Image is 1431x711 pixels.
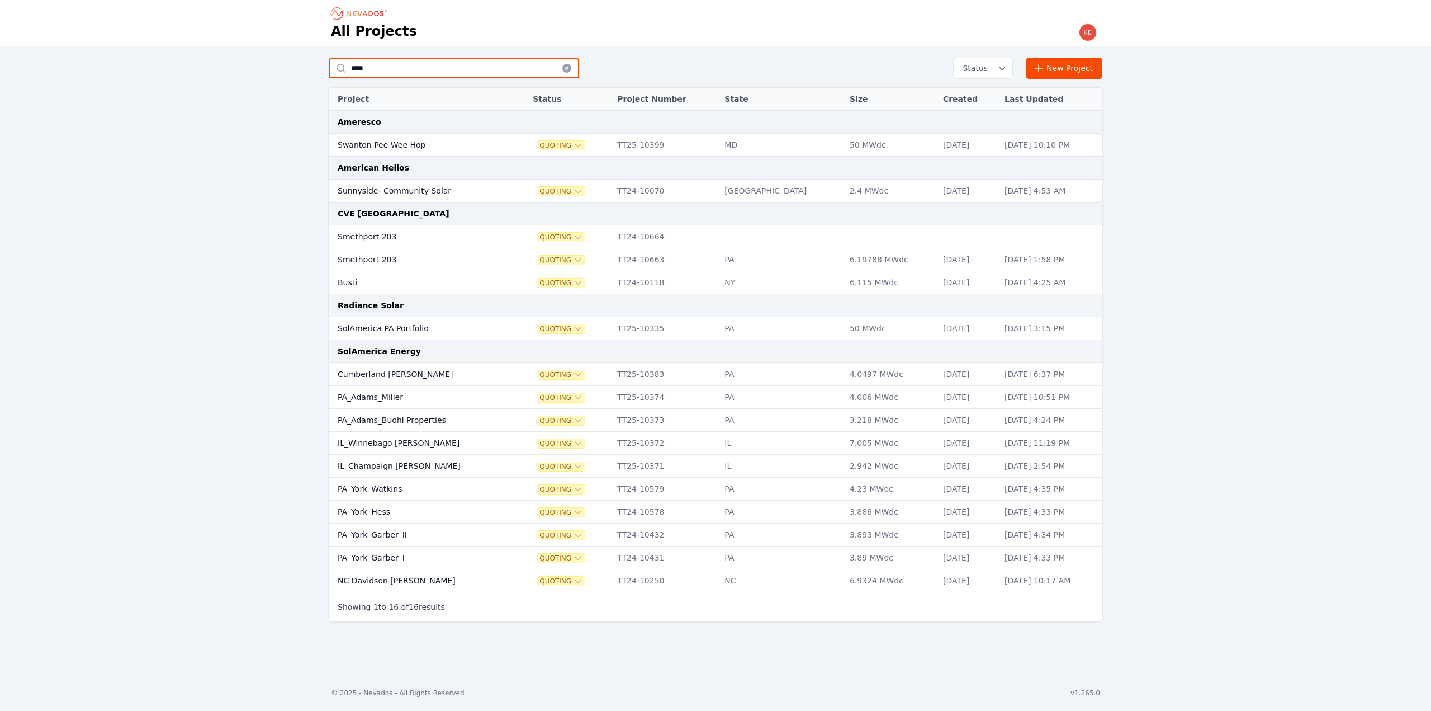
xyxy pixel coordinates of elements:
td: [GEOGRAPHIC_DATA] [719,180,844,203]
td: [DATE] 4:33 PM [999,501,1102,524]
td: [DATE] [937,317,999,340]
tr: PA_York_HessQuotingTT24-10578PA3.886 MWdc[DATE][DATE] 4:33 PM [329,501,1102,524]
td: Cumberland [PERSON_NAME] [329,363,513,386]
div: © 2025 - Nevados - All Rights Reserved [331,689,465,698]
tr: Smethport 203QuotingTT24-10664 [329,225,1102,248]
td: TT25-10373 [612,409,719,432]
td: MD [719,134,844,157]
td: TT24-10579 [612,478,719,501]
p: Showing to of results [338,601,445,613]
th: Size [844,88,937,111]
span: 16 [388,602,399,611]
button: Quoting [537,279,585,288]
td: 3.886 MWdc [844,501,937,524]
td: 2.4 MWdc [844,180,937,203]
td: 50 MWdc [844,317,937,340]
td: [DATE] 4:35 PM [999,478,1102,501]
td: TT25-10335 [612,317,719,340]
td: TT25-10372 [612,432,719,455]
td: TT25-10383 [612,363,719,386]
td: 2.942 MWdc [844,455,937,478]
td: PA [719,363,844,386]
td: 50 MWdc [844,134,937,157]
td: 6.115 MWdc [844,271,937,294]
td: TT24-10663 [612,248,719,271]
td: [DATE] [937,409,999,432]
th: Project [329,88,513,111]
nav: Breadcrumb [331,4,390,22]
tr: PA_Adams_Buohl PropertiesQuotingTT25-10373PA3.218 MWdc[DATE][DATE] 4:24 PM [329,409,1102,432]
button: Quoting [537,141,585,150]
td: CVE [GEOGRAPHIC_DATA] [329,203,1102,225]
td: [DATE] [937,569,999,592]
td: NY [719,271,844,294]
span: Quoting [537,439,585,448]
td: 6.9324 MWdc [844,569,937,592]
button: Quoting [537,187,585,196]
td: 4.006 MWdc [844,386,937,409]
h1: All Projects [331,22,417,40]
td: PA [719,409,844,432]
td: [DATE] [937,271,999,294]
td: American Helios [329,157,1102,180]
td: [DATE] 4:25 AM [999,271,1102,294]
td: [DATE] 10:10 PM [999,134,1102,157]
td: Busti [329,271,513,294]
button: Quoting [537,531,585,540]
tr: PA_York_Garber_IQuotingTT24-10431PA3.89 MWdc[DATE][DATE] 4:33 PM [329,547,1102,569]
tr: IL_Winnebago [PERSON_NAME]QuotingTT25-10372IL7.005 MWdc[DATE][DATE] 11:19 PM [329,432,1102,455]
button: Quoting [537,554,585,563]
td: TT24-10664 [612,225,719,248]
tr: SolAmerica PA PortfolioQuotingTT25-10335PA50 MWdc[DATE][DATE] 3:15 PM [329,317,1102,340]
tr: Swanton Pee Wee HopQuotingTT25-10399MD50 MWdc[DATE][DATE] 10:10 PM [329,134,1102,157]
tr: Smethport 203QuotingTT24-10663PA6.19788 MWdc[DATE][DATE] 1:58 PM [329,248,1102,271]
td: [DATE] [937,386,999,409]
td: TT25-10374 [612,386,719,409]
td: 4.23 MWdc [844,478,937,501]
td: [DATE] 4:34 PM [999,524,1102,547]
th: Created [937,88,999,111]
button: Quoting [537,233,585,242]
td: PA [719,478,844,501]
td: TT24-10431 [612,547,719,569]
td: PA [719,248,844,271]
tr: PA_Adams_MillerQuotingTT25-10374PA4.006 MWdc[DATE][DATE] 10:51 PM [329,386,1102,409]
tr: Sunnyside- Community SolarQuotingTT24-10070[GEOGRAPHIC_DATA]2.4 MWdc[DATE][DATE] 4:53 AM [329,180,1102,203]
button: Status [954,58,1012,78]
tr: BustiQuotingTT24-10118NY6.115 MWdc[DATE][DATE] 4:25 AM [329,271,1102,294]
td: Ameresco [329,111,1102,134]
td: 4.0497 MWdc [844,363,937,386]
td: Smethport 203 [329,248,513,271]
td: 7.005 MWdc [844,432,937,455]
td: IL [719,455,844,478]
tr: NC Davidson [PERSON_NAME]QuotingTT24-10250NC6.9324 MWdc[DATE][DATE] 10:17 AM [329,569,1102,592]
td: [DATE] [937,478,999,501]
td: Sunnyside- Community Solar [329,180,513,203]
div: v1.265.0 [1070,689,1100,698]
td: 3.893 MWdc [844,524,937,547]
span: Quoting [537,416,585,425]
span: 16 [409,602,419,611]
td: [DATE] [937,363,999,386]
button: Quoting [537,324,585,333]
button: Quoting [537,393,585,402]
td: PA [719,547,844,569]
td: 3.89 MWdc [844,547,937,569]
td: TT25-10399 [612,134,719,157]
td: PA [719,501,844,524]
span: 1 [373,602,378,611]
th: Last Updated [999,88,1102,111]
tr: PA_York_Garber_IIQuotingTT24-10432PA3.893 MWdc[DATE][DATE] 4:34 PM [329,524,1102,547]
td: TT24-10250 [612,569,719,592]
td: PA_York_Hess [329,501,513,524]
button: Quoting [537,577,585,586]
td: PA_Adams_Miller [329,386,513,409]
span: Quoting [537,508,585,517]
td: [DATE] 3:15 PM [999,317,1102,340]
span: Quoting [537,485,585,494]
